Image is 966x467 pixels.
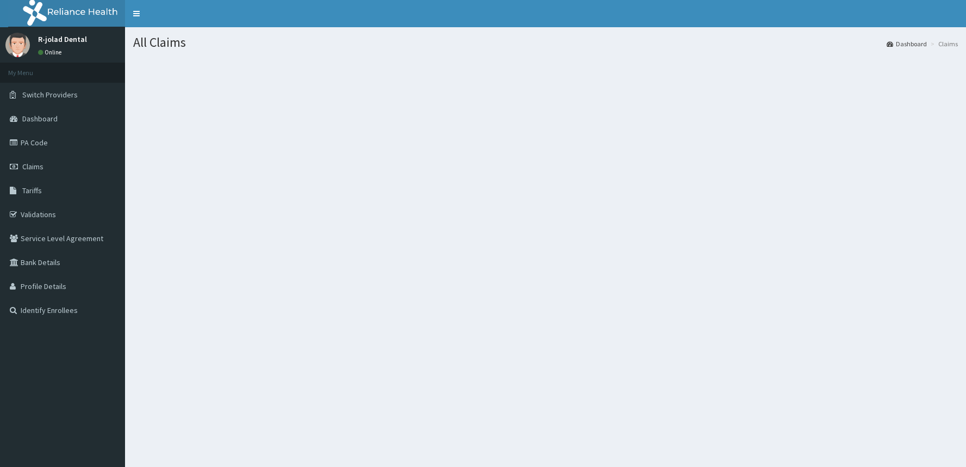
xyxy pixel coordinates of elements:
[928,39,958,48] li: Claims
[22,90,78,100] span: Switch Providers
[5,33,30,57] img: User Image
[22,162,43,171] span: Claims
[22,114,58,124] span: Dashboard
[22,186,42,195] span: Tariffs
[38,48,64,56] a: Online
[887,39,927,48] a: Dashboard
[38,35,87,43] p: R-jolad Dental
[133,35,958,50] h1: All Claims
